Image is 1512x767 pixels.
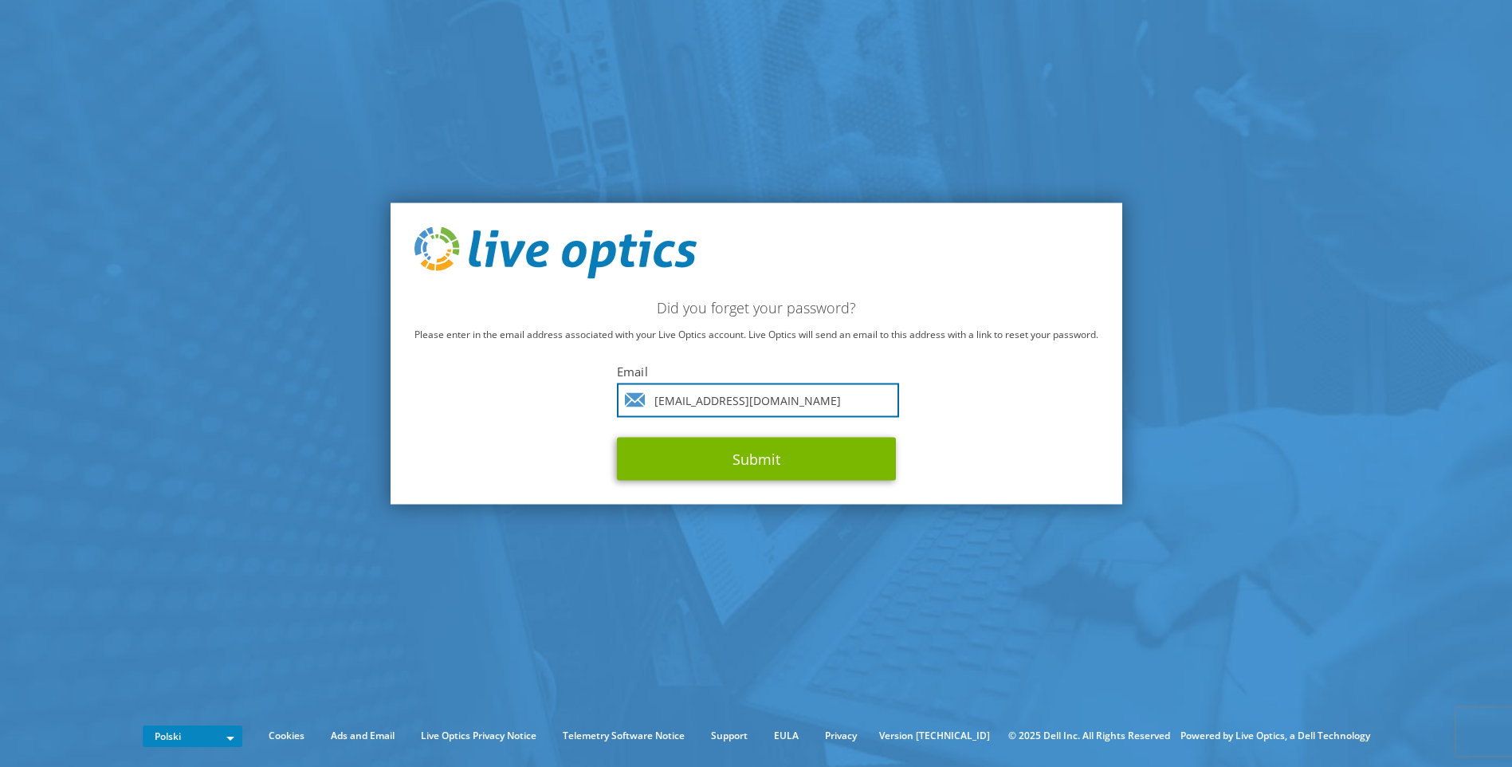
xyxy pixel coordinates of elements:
p: Please enter in the email address associated with your Live Optics account. Live Optics will send... [414,326,1098,344]
li: Version [TECHNICAL_ID] [871,727,998,745]
a: Cookies [257,727,316,745]
a: Live Optics Privacy Notice [409,727,548,745]
img: live_optics_svg.svg [414,226,697,279]
li: Powered by Live Optics, a Dell Technology [1180,727,1370,745]
label: Email [617,364,896,380]
a: Ads and Email [319,727,406,745]
a: EULA [762,727,811,745]
a: Support [699,727,760,745]
a: Telemetry Software Notice [551,727,697,745]
a: Privacy [813,727,869,745]
button: Submit [617,438,896,481]
h2: Did you forget your password? [414,299,1098,317]
li: © 2025 Dell Inc. All Rights Reserved [1000,727,1178,745]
